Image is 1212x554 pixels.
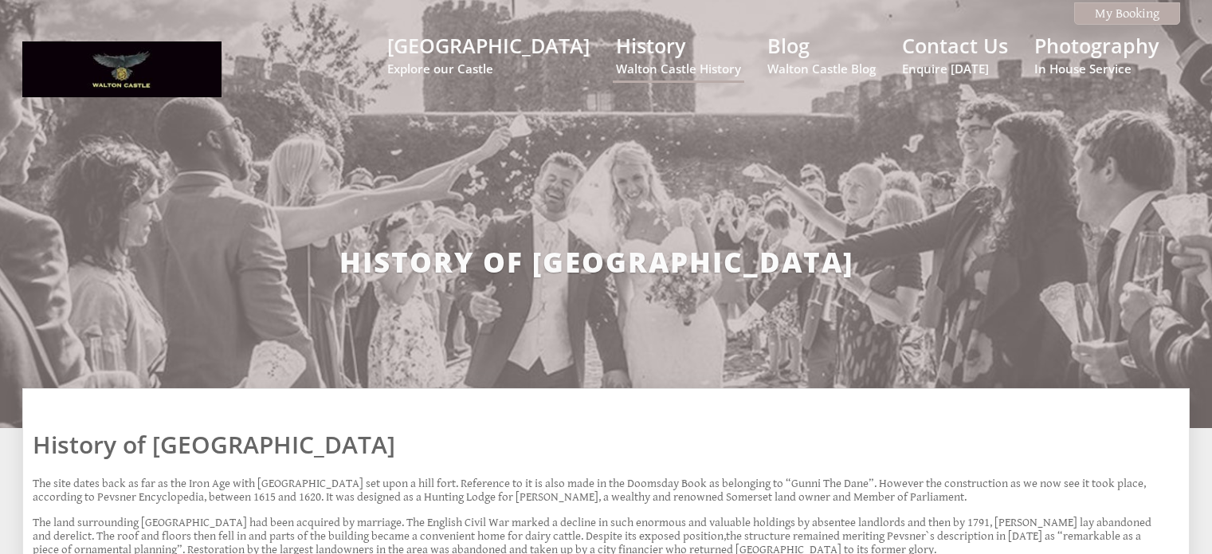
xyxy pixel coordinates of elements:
[767,61,876,77] small: Walton Castle Blog
[767,32,876,77] a: BlogWalton Castle Blog
[33,428,1160,461] h1: History of [GEOGRAPHIC_DATA]
[902,61,1008,77] small: Enquire [DATE]
[1074,2,1180,25] a: My Booking
[33,477,1160,504] p: The site dates back as far as the Iron Age with [GEOGRAPHIC_DATA] set upon a hill fort. Reference...
[902,32,1008,77] a: Contact UsEnquire [DATE]
[22,41,222,97] img: Walton Castle
[387,61,590,77] small: Explore our Castle
[1034,32,1159,77] a: PhotographyIn House Service
[616,32,741,77] a: HistoryWalton Castle History
[1034,61,1159,77] small: In House Service
[616,61,741,77] small: Walton Castle History
[137,243,1056,281] h2: History of [GEOGRAPHIC_DATA]
[387,32,590,77] a: [GEOGRAPHIC_DATA]Explore our Castle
